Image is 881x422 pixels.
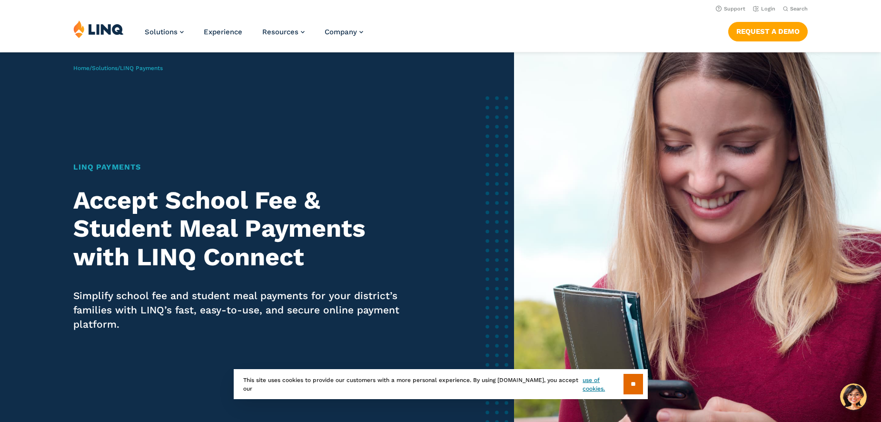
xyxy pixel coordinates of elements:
p: Simplify school fee and student meal payments for your district’s families with LINQ’s fast, easy... [73,289,420,332]
span: Resources [262,28,298,36]
span: / / [73,65,163,71]
a: Home [73,65,89,71]
h1: LINQ Payments [73,161,420,173]
h2: Accept School Fee & Student Meal Payments with LINQ Connect [73,186,420,271]
nav: Primary Navigation [145,20,363,51]
a: Solutions [145,28,184,36]
a: Request a Demo [728,22,808,41]
span: Company [325,28,357,36]
span: Search [790,6,808,12]
span: LINQ Payments [120,65,163,71]
button: Open Search Bar [783,5,808,12]
span: Solutions [145,28,178,36]
nav: Button Navigation [728,20,808,41]
img: LINQ | K‑12 Software [73,20,124,38]
button: Hello, have a question? Let’s chat. [840,383,867,410]
a: Solutions [92,65,118,71]
a: use of cookies. [583,376,623,393]
a: Experience [204,28,242,36]
a: Resources [262,28,305,36]
a: Company [325,28,363,36]
div: This site uses cookies to provide our customers with a more personal experience. By using [DOMAIN... [234,369,648,399]
a: Support [716,6,745,12]
a: Login [753,6,775,12]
